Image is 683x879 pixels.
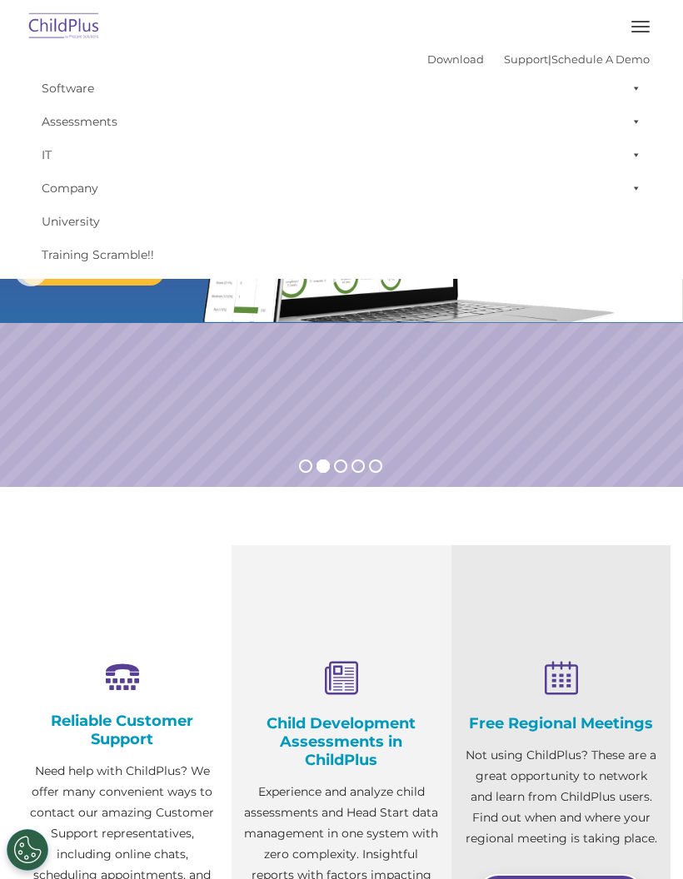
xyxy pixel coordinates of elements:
[464,745,658,849] p: Not using ChildPlus? These are a great opportunity to network and learn from ChildPlus users. Fin...
[427,52,650,66] font: |
[244,714,438,769] h4: Child Development Assessments in ChildPlus
[25,7,103,47] img: ChildPlus by Procare Solutions
[33,105,650,138] a: Assessments
[33,205,650,238] a: University
[33,138,650,171] a: IT
[33,171,650,205] a: Company
[427,52,484,66] a: Download
[504,52,548,66] a: Support
[33,72,650,105] a: Software
[25,712,219,748] h4: Reliable Customer Support
[464,714,658,732] h4: Free Regional Meetings
[33,238,650,271] a: Training Scramble!!
[7,829,48,871] button: Cookies Settings
[551,52,650,66] a: Schedule A Demo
